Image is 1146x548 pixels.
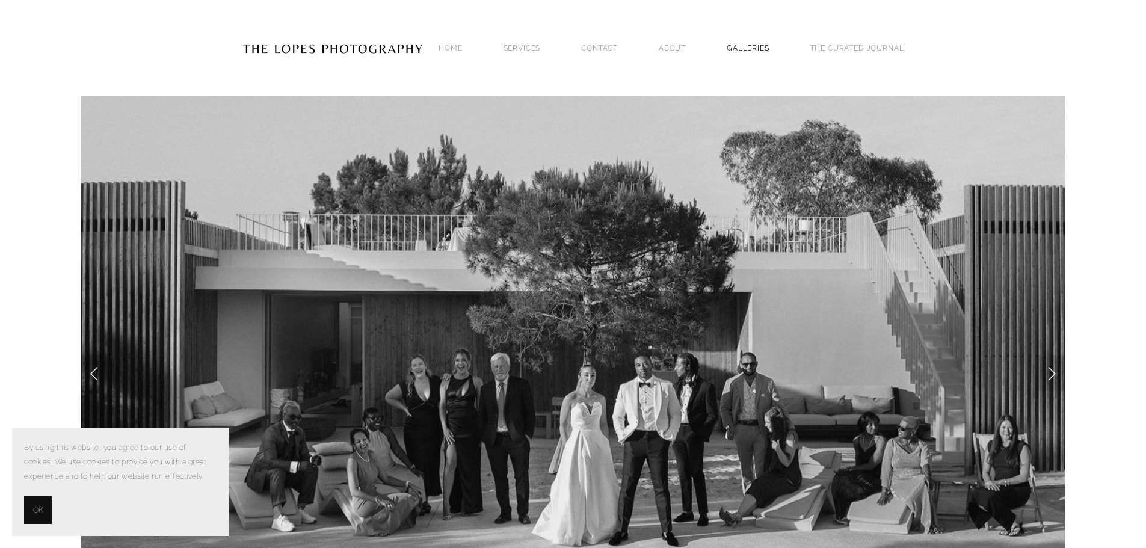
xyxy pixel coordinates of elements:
[727,40,769,56] a: GALLERIES
[659,40,686,56] a: ABOUT
[581,40,618,56] a: Contact
[33,503,43,517] span: OK
[810,40,904,56] a: THE CURATED JOURNAL
[81,355,108,391] a: Previous Slide
[242,19,423,78] img: Portugal Wedding Photographer | The Lopes Photography
[504,44,541,52] a: SERVICES
[24,440,217,484] p: By using this website, you agree to our use of cookies. We use cookies to provide you with a grea...
[24,496,52,524] button: OK
[439,40,462,56] a: Home
[1038,355,1065,391] a: Next Slide
[12,428,229,536] section: Cookie banner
